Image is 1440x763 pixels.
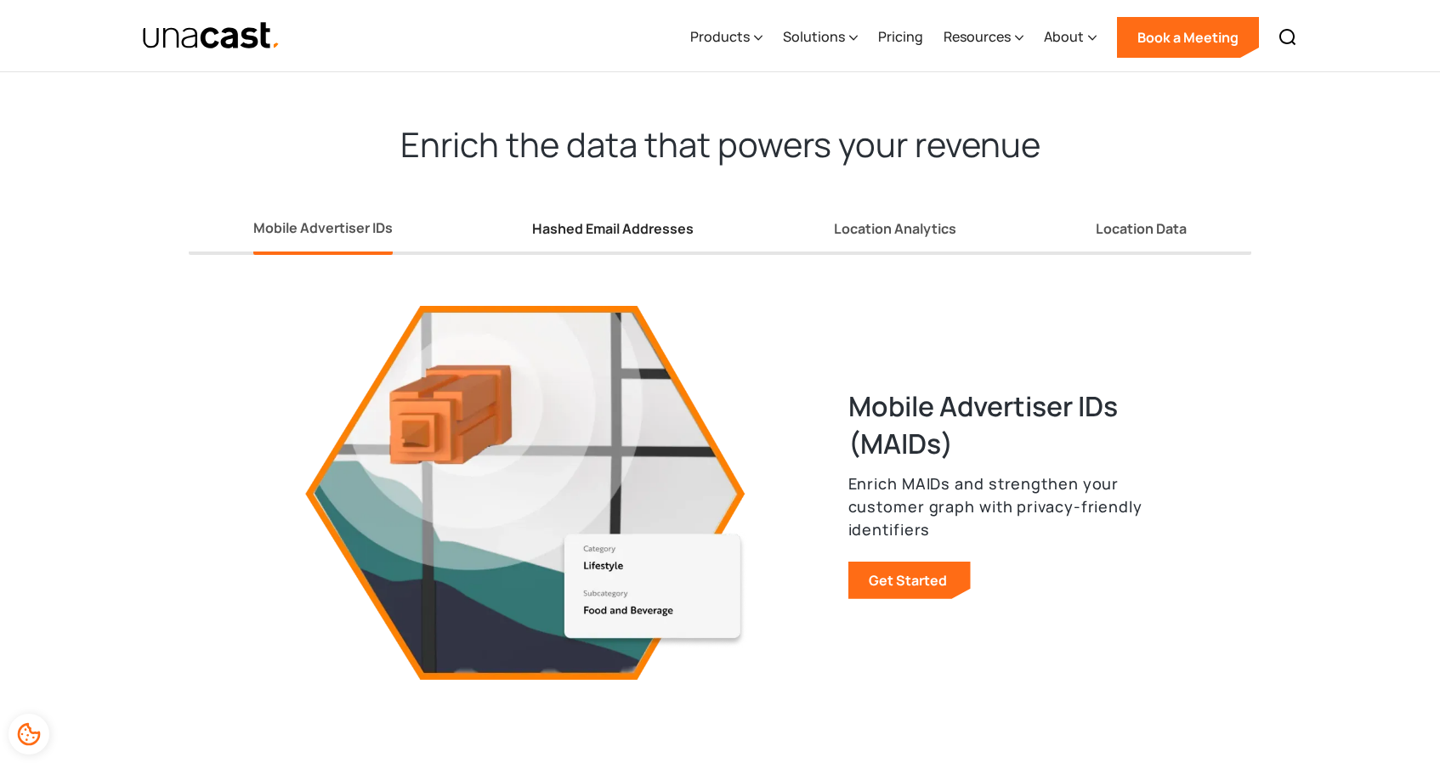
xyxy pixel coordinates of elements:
[142,21,281,51] a: home
[848,387,1165,462] h3: Mobile Advertiser IDs (MAIDs)
[690,3,763,72] div: Products
[690,26,750,47] div: Products
[848,472,1165,541] p: Enrich MAIDs and strengthen your customer graph with privacy-friendly identifiers
[1117,17,1259,58] a: Book a Meeting
[1044,3,1097,72] div: About
[848,562,971,599] a: Get Started
[834,220,956,238] div: Location Analytics
[944,26,1011,47] div: Resources
[142,21,281,51] img: Unacast text logo
[253,218,393,238] div: Mobile Advertiser IDs
[9,714,49,755] div: Cookie Preferences
[944,3,1023,72] div: Resources
[1278,27,1298,48] img: Search icon
[783,3,858,72] div: Solutions
[1096,220,1187,238] div: Location Data
[276,306,777,680] img: 3D tile of a city grid showing category lifestyle subcategory food and beverage
[783,26,845,47] div: Solutions
[532,220,694,238] div: Hashed Email Addresses
[878,3,923,72] a: Pricing
[1044,26,1084,47] div: About
[176,122,1264,167] h2: Enrich the data that powers your revenue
